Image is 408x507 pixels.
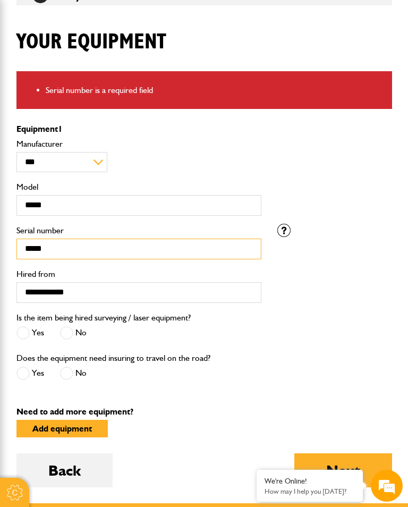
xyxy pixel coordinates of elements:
[60,326,87,340] label: No
[16,314,191,322] label: Is the item being hired surveying / laser equipment?
[16,29,166,55] h1: Your equipment
[16,326,44,340] label: Yes
[16,140,261,148] label: Manufacturer
[294,453,392,487] button: Next
[265,477,355,486] div: We're Online!
[265,487,355,495] p: How may I help you today?
[16,354,210,362] label: Does the equipment need insuring to travel on the road?
[16,420,108,437] button: Add equipment
[16,226,261,235] label: Serial number
[60,367,87,380] label: No
[46,83,384,97] li: Serial number is a required field
[16,367,44,380] label: Yes
[16,183,261,191] label: Model
[16,125,261,133] p: Equipment
[16,408,392,416] p: Need to add more equipment?
[58,124,63,134] span: 1
[16,270,261,278] label: Hired from
[16,453,113,487] button: Back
